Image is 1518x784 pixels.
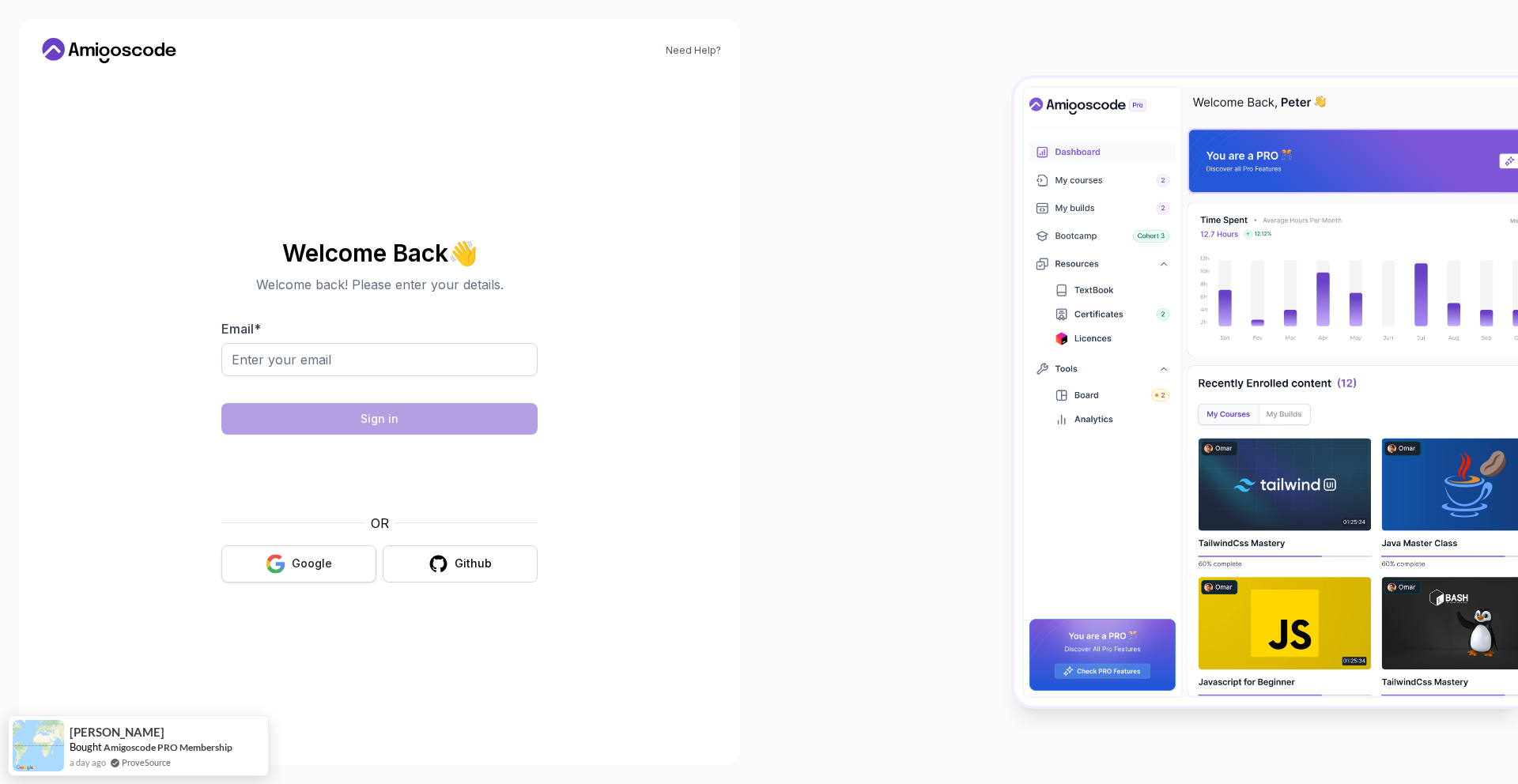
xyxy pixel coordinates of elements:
[361,411,398,427] div: Sign in
[260,444,499,504] iframe: Widget containing checkbox for hCaptcha security challenge
[371,514,389,533] p: OR
[221,240,538,266] h2: Welcome Back
[221,321,261,337] label: Email *
[38,38,180,63] a: Home link
[455,556,492,571] div: Github
[445,234,483,270] span: 👋
[383,545,538,582] button: Github
[70,741,102,753] span: Bought
[221,275,538,294] p: Welcome back! Please enter your details.
[104,741,232,753] a: Amigoscode PRO Membership
[292,556,332,571] div: Google
[666,44,721,57] a: Need Help?
[122,756,171,769] a: ProveSource
[70,756,106,769] span: a day ago
[70,726,164,739] span: [PERSON_NAME]
[221,545,376,582] button: Google
[1014,78,1518,706] img: Amigoscode Dashboard
[221,403,538,435] button: Sign in
[221,343,538,376] input: Enter your email
[13,720,64,771] img: provesource social proof notification image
